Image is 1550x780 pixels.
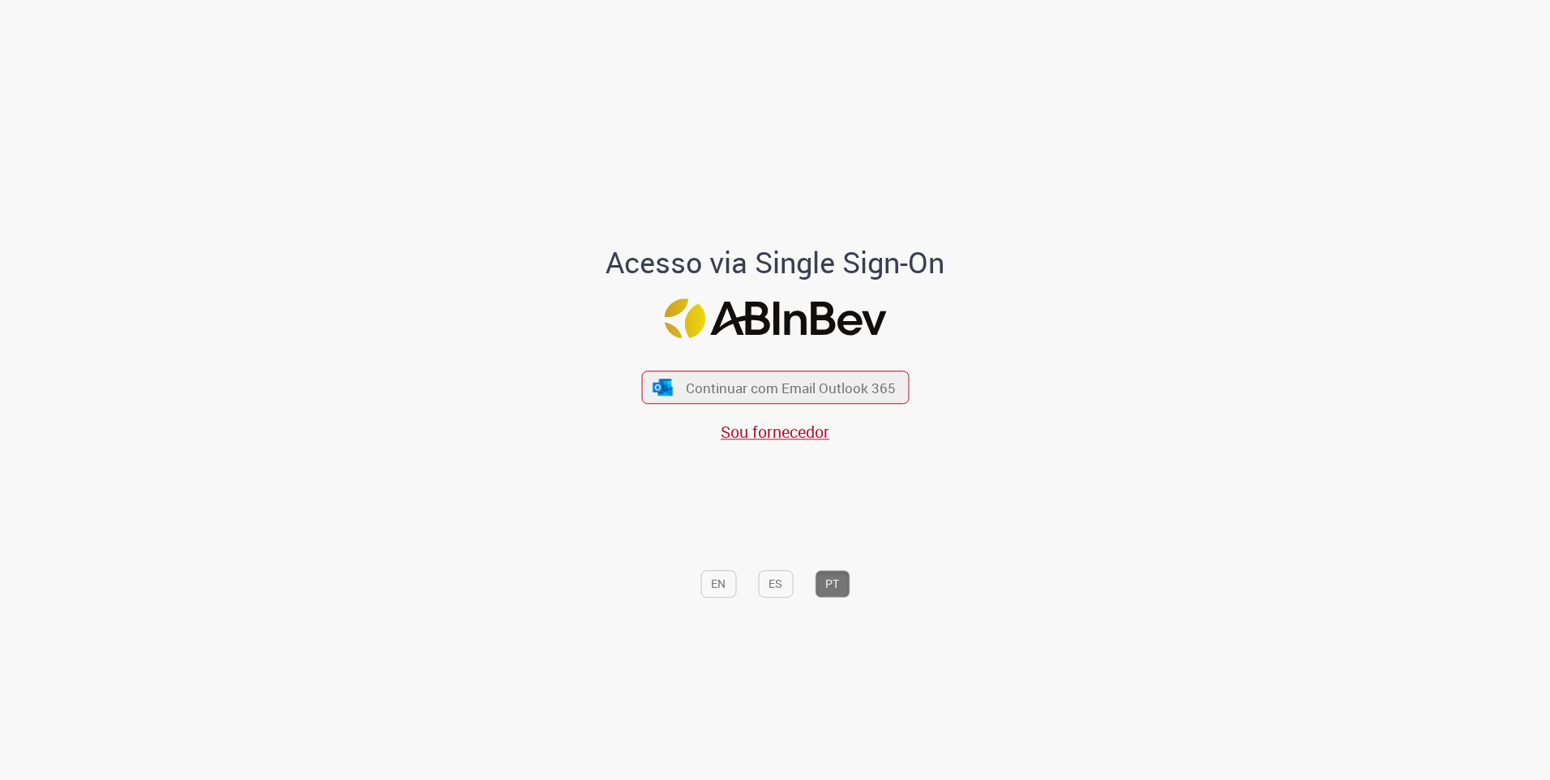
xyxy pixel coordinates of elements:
a: Sou fornecedor [721,422,829,444]
img: Logo ABInBev [664,298,886,338]
img: ícone Azure/Microsoft 360 [652,379,674,396]
button: PT [815,570,850,598]
button: ícone Azure/Microsoft 360 Continuar com Email Outlook 365 [641,371,909,404]
h1: Acesso via Single Sign-On [550,247,1000,280]
span: Continuar com Email Outlook 365 [686,379,896,397]
button: ES [758,570,793,598]
button: EN [700,570,736,598]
